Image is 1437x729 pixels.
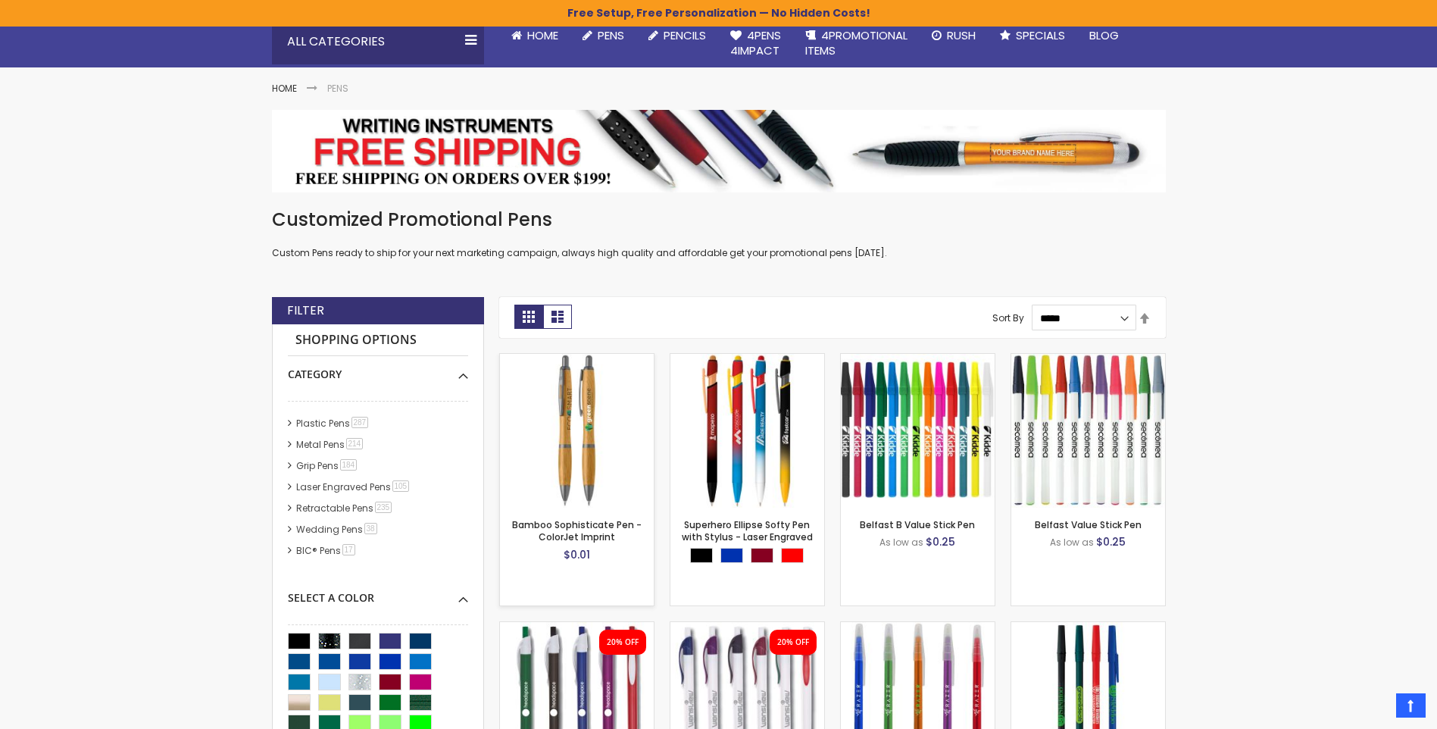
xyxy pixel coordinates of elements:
span: Rush [947,27,976,43]
div: Red [781,548,804,563]
span: 214 [346,438,364,449]
a: 4PROMOTIONALITEMS [793,19,920,68]
span: $0.01 [564,547,590,562]
a: Home [272,82,297,95]
a: Blog [1077,19,1131,52]
span: 4Pens 4impact [730,27,781,58]
a: Laser Engraved Pens105 [292,480,415,493]
a: Belfast Value Stick Pen [1035,518,1142,531]
a: Rush [920,19,988,52]
a: Belfast B Value Stick Pen [860,518,975,531]
div: 20% OFF [777,637,809,648]
img: Belfast B Value Stick Pen [841,354,995,508]
strong: Shopping Options [288,324,468,357]
span: 105 [392,480,410,492]
div: Select A Color [288,580,468,605]
span: Specials [1016,27,1065,43]
span: 38 [364,523,377,534]
a: Home [499,19,570,52]
img: Superhero Ellipse Softy Pen with Stylus - Laser Engraved [670,354,824,508]
a: Plastic Pens287 [292,417,374,430]
div: Category [288,356,468,382]
a: Corporate Promo Stick Pen [1011,621,1165,634]
span: As low as [879,536,923,549]
span: 17 [342,544,355,555]
a: Belfast Translucent Value Stick Pen [841,621,995,634]
a: Superhero Ellipse Softy Pen with Stylus - Laser Engraved [682,518,813,543]
a: Grip Pens184 [292,459,363,472]
a: Belfast B Value Stick Pen [841,353,995,366]
a: Retractable Pens235 [292,502,398,515]
span: Pencils [664,27,706,43]
span: As low as [1050,536,1094,549]
iframe: Google Customer Reviews [1312,688,1437,729]
span: Home [527,27,558,43]
span: Pens [598,27,624,43]
div: Custom Pens ready to ship for your next marketing campaign, always high quality and affordable ge... [272,208,1166,260]
strong: Pens [327,82,348,95]
span: 4PROMOTIONAL ITEMS [805,27,907,58]
a: Oak Pen Solid [500,621,654,634]
a: Oak Pen [670,621,824,634]
a: Bamboo Sophisticate Pen - ColorJet Imprint [512,518,642,543]
h1: Customized Promotional Pens [272,208,1166,232]
div: Blue [720,548,743,563]
a: Superhero Ellipse Softy Pen with Stylus - Laser Engraved [670,353,824,366]
span: $0.25 [1096,534,1126,549]
a: Pens [570,19,636,52]
span: $0.25 [926,534,955,549]
div: All Categories [272,19,484,64]
span: 235 [375,502,392,513]
a: Bamboo Sophisticate Pen - ColorJet Imprint [500,353,654,366]
strong: Grid [514,305,543,329]
a: Pencils [636,19,718,52]
span: 184 [340,459,358,471]
span: 287 [351,417,369,428]
a: Belfast Value Stick Pen [1011,353,1165,366]
label: Sort By [992,311,1024,324]
a: Specials [988,19,1077,52]
a: Metal Pens214 [292,438,369,451]
img: Bamboo Sophisticate Pen - ColorJet Imprint [500,354,654,508]
img: Belfast Value Stick Pen [1011,354,1165,508]
strong: Filter [287,302,324,319]
div: 20% OFF [607,637,639,648]
span: Blog [1089,27,1119,43]
div: Black [690,548,713,563]
div: Burgundy [751,548,773,563]
img: Pens [272,110,1166,192]
a: 4Pens4impact [718,19,793,68]
a: Wedding Pens38 [292,523,383,536]
a: BIC® Pens17 [292,544,361,557]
